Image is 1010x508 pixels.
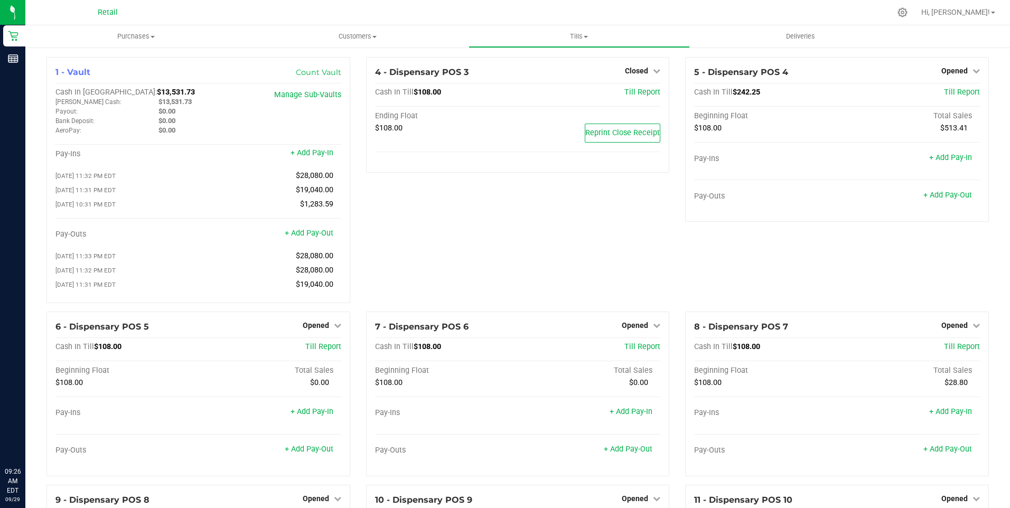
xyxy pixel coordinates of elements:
[375,366,518,375] div: Beginning Float
[940,124,968,133] span: $513.41
[375,342,414,351] span: Cash In Till
[375,408,518,418] div: Pay-Ins
[55,117,95,125] span: Bank Deposit:
[629,378,648,387] span: $0.00
[375,124,403,133] span: $108.00
[274,90,341,99] a: Manage Sub-Vaults
[5,467,21,495] p: 09:26 AM EDT
[55,252,116,260] span: [DATE] 11:33 PM EDT
[694,124,722,133] span: $108.00
[944,88,980,97] a: Till Report
[944,342,980,351] a: Till Report
[694,67,788,77] span: 5 - Dispensary POS 4
[198,366,341,375] div: Total Sales
[55,108,78,115] span: Payout:
[8,31,18,41] inline-svg: Retail
[55,322,149,332] span: 6 - Dispensary POS 5
[55,172,116,180] span: [DATE] 11:32 PM EDT
[55,88,157,97] span: Cash In [GEOGRAPHIC_DATA]:
[55,127,81,134] span: AeroPay:
[375,322,469,332] span: 7 - Dispensary POS 6
[375,88,414,97] span: Cash In Till
[929,153,972,162] a: + Add Pay-In
[55,378,83,387] span: $108.00
[296,171,333,180] span: $28,080.00
[469,25,690,48] a: Tills
[158,126,175,134] span: $0.00
[622,321,648,330] span: Opened
[305,342,341,351] span: Till Report
[941,494,968,503] span: Opened
[375,495,472,505] span: 10 - Dispensary POS 9
[837,111,980,121] div: Total Sales
[694,408,837,418] div: Pay-Ins
[158,117,175,125] span: $0.00
[55,230,198,239] div: Pay-Outs
[157,88,195,97] span: $13,531.73
[55,342,94,351] span: Cash In Till
[837,366,980,375] div: Total Sales
[55,408,198,418] div: Pay-Ins
[896,7,909,17] div: Manage settings
[585,128,660,137] span: Reprint Close Receipt
[694,342,733,351] span: Cash In Till
[694,322,788,332] span: 8 - Dispensary POS 7
[694,111,837,121] div: Beginning Float
[300,200,333,209] span: $1,283.59
[310,378,329,387] span: $0.00
[55,495,149,505] span: 9 - Dispensary POS 8
[285,445,333,454] a: + Add Pay-Out
[944,378,968,387] span: $28.80
[158,107,175,115] span: $0.00
[929,407,972,416] a: + Add Pay-In
[94,342,121,351] span: $108.00
[694,88,733,97] span: Cash In Till
[8,53,18,64] inline-svg: Reports
[55,201,116,208] span: [DATE] 10:31 PM EDT
[733,342,760,351] span: $108.00
[690,25,911,48] a: Deliveries
[25,25,247,48] a: Purchases
[98,8,118,17] span: Retail
[624,88,660,97] a: Till Report
[55,67,90,77] span: 1 - Vault
[694,154,837,164] div: Pay-Ins
[375,111,518,121] div: Ending Float
[296,266,333,275] span: $28,080.00
[694,366,837,375] div: Beginning Float
[585,124,660,143] button: Reprint Close Receipt
[303,494,329,503] span: Opened
[923,445,972,454] a: + Add Pay-Out
[694,446,837,455] div: Pay-Outs
[296,251,333,260] span: $28,080.00
[694,192,837,201] div: Pay-Outs
[291,407,333,416] a: + Add Pay-In
[55,149,198,159] div: Pay-Ins
[55,366,198,375] div: Beginning Float
[5,495,21,503] p: 09/29
[414,342,441,351] span: $108.00
[55,446,198,455] div: Pay-Outs
[55,98,121,106] span: [PERSON_NAME] Cash:
[296,185,333,194] span: $19,040.00
[11,424,42,455] iframe: Resource center
[296,280,333,289] span: $19,040.00
[624,342,660,351] a: Till Report
[941,321,968,330] span: Opened
[414,88,441,97] span: $108.00
[55,267,116,274] span: [DATE] 11:32 PM EDT
[625,67,648,75] span: Closed
[469,32,689,41] span: Tills
[375,446,518,455] div: Pay-Outs
[921,8,990,16] span: Hi, [PERSON_NAME]!
[296,68,341,77] a: Count Vault
[518,366,660,375] div: Total Sales
[25,32,247,41] span: Purchases
[247,32,467,41] span: Customers
[375,378,403,387] span: $108.00
[291,148,333,157] a: + Add Pay-In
